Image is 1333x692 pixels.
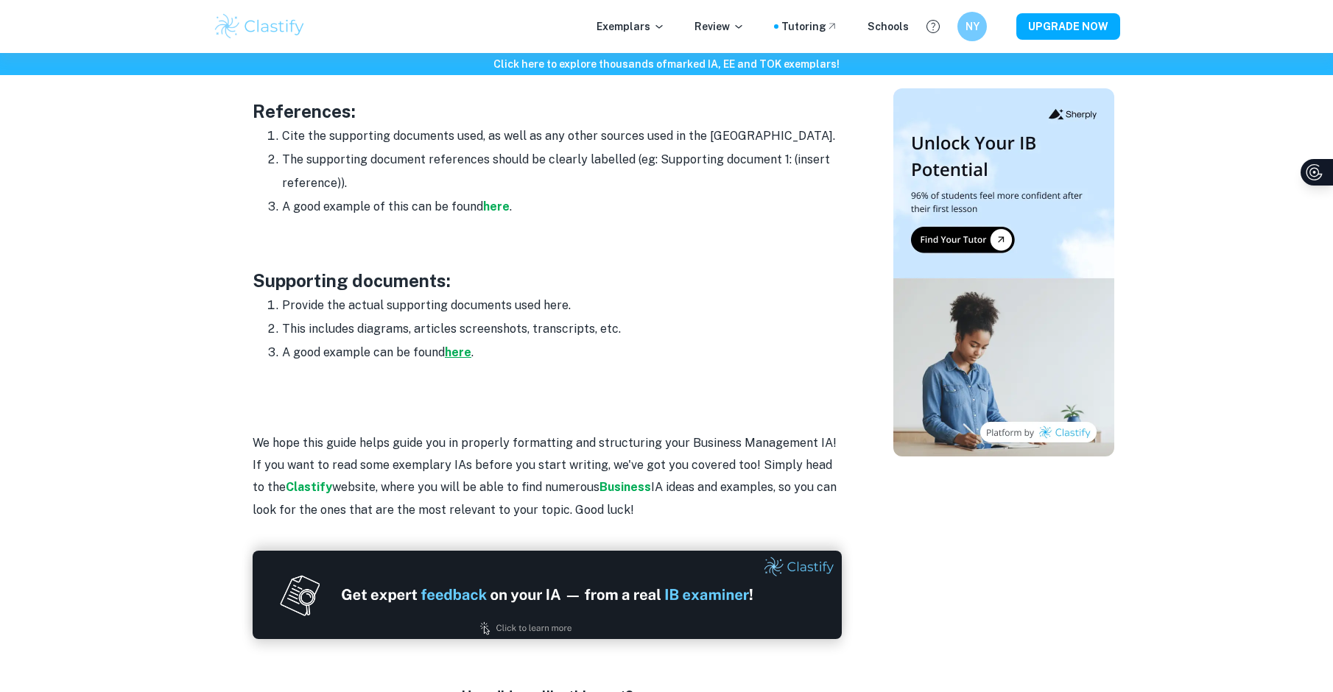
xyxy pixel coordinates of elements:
img: Clastify logo [213,12,306,41]
a: here [445,345,471,359]
li: A good example can be found . [282,341,842,364]
img: Thumbnail [893,88,1114,456]
p: Exemplars [597,18,665,35]
li: The supporting document references should be clearly labelled (eg: Supporting document 1: (insert... [282,148,842,195]
h6: Click here to explore thousands of marked IA, EE and TOK exemplars ! [3,56,1330,72]
a: here [483,200,510,213]
img: Ad [253,551,842,639]
p: We hope this guide helps guide you in properly formatting and structuring your Business Managemen... [253,432,842,522]
button: Help and Feedback [921,14,946,39]
h3: Supporting documents: [253,267,842,294]
li: This includes diagrams, articles screenshots, transcripts, etc. [282,317,842,341]
a: Business [599,480,651,494]
li: Provide the actual supporting documents used here. [282,294,842,317]
a: Clastify [286,480,332,494]
button: NY [957,12,987,41]
h6: NY [964,18,981,35]
p: Review [694,18,745,35]
li: A good example of this can be found . [282,195,842,219]
button: UPGRADE NOW [1016,13,1120,40]
li: Cite the supporting documents used, as well as any other sources used in the [GEOGRAPHIC_DATA]. [282,124,842,148]
h3: References: [253,98,842,124]
a: Tutoring [781,18,838,35]
a: Schools [868,18,909,35]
